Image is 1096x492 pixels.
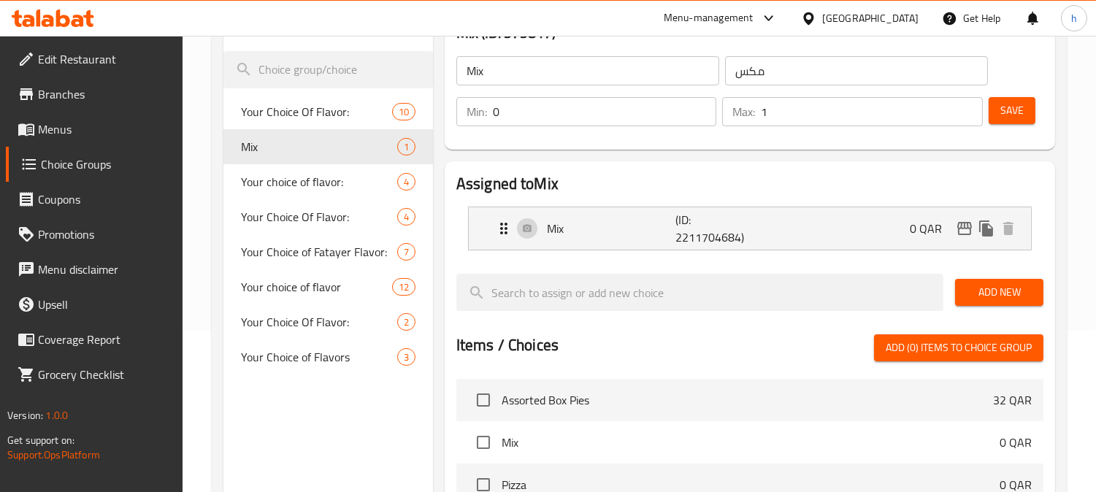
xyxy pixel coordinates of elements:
[241,173,397,191] span: Your choice of flavor:
[38,366,172,383] span: Grocery Checklist
[41,155,172,173] span: Choice Groups
[241,348,397,366] span: Your Choice of Flavors
[1000,101,1024,120] span: Save
[223,269,433,304] div: Your choice of flavor12
[38,331,172,348] span: Coverage Report
[241,313,397,331] span: Your Choice Of Flavor:
[1000,434,1032,451] p: 0 QAR
[398,315,415,329] span: 2
[393,105,415,119] span: 10
[502,391,993,409] span: Assorted Box Pies
[45,406,68,425] span: 1.0.0
[7,406,43,425] span: Version:
[1071,10,1077,26] span: h
[6,77,183,112] a: Branches
[223,51,433,88] input: search
[397,173,415,191] div: Choices
[223,234,433,269] div: Your Choice of Fatayer Flavor:7
[223,164,433,199] div: Your choice of flavor:4
[732,103,755,120] p: Max:
[38,50,172,68] span: Edit Restaurant
[954,218,976,239] button: edit
[241,278,391,296] span: Your choice of flavor
[392,278,415,296] div: Choices
[223,94,433,129] div: Your Choice Of Flavor:10
[223,129,433,164] div: Mix1
[6,217,183,252] a: Promotions
[6,287,183,322] a: Upsell
[456,201,1043,256] li: Expand
[910,220,954,237] p: 0 QAR
[6,112,183,147] a: Menus
[398,210,415,224] span: 4
[241,103,391,120] span: Your Choice Of Flavor:
[6,42,183,77] a: Edit Restaurant
[392,103,415,120] div: Choices
[223,304,433,339] div: Your Choice Of Flavor:2
[993,391,1032,409] p: 32 QAR
[393,280,415,294] span: 12
[456,21,1043,45] h3: Mix (ID: 979817)
[241,138,397,155] span: Mix
[6,182,183,217] a: Coupons
[997,218,1019,239] button: delete
[398,140,415,154] span: 1
[468,427,499,458] span: Select choice
[397,138,415,155] div: Choices
[38,120,172,138] span: Menus
[241,208,397,226] span: Your Choice Of Flavor:
[241,243,397,261] span: Your Choice of Fatayer Flavor:
[456,173,1043,195] h2: Assigned to Mix
[675,211,762,246] p: (ID: 2211704684)
[38,296,172,313] span: Upsell
[397,243,415,261] div: Choices
[886,339,1032,357] span: Add (0) items to choice group
[467,103,487,120] p: Min:
[397,208,415,226] div: Choices
[967,283,1032,301] span: Add New
[398,245,415,259] span: 7
[38,85,172,103] span: Branches
[6,147,183,182] a: Choice Groups
[547,220,675,237] p: Mix
[976,218,997,239] button: duplicate
[223,199,433,234] div: Your Choice Of Flavor:4
[456,334,559,356] h2: Items / Choices
[38,261,172,278] span: Menu disclaimer
[6,357,183,392] a: Grocery Checklist
[468,385,499,415] span: Select choice
[822,10,919,26] div: [GEOGRAPHIC_DATA]
[223,339,433,374] div: Your Choice of Flavors3
[6,322,183,357] a: Coverage Report
[397,313,415,331] div: Choices
[989,97,1035,124] button: Save
[955,279,1043,306] button: Add New
[502,434,1000,451] span: Mix
[38,226,172,243] span: Promotions
[664,9,754,27] div: Menu-management
[7,431,74,450] span: Get support on:
[874,334,1043,361] button: Add (0) items to choice group
[38,191,172,208] span: Coupons
[235,16,329,38] h2: Choice Groups
[456,274,943,311] input: search
[398,350,415,364] span: 3
[7,445,100,464] a: Support.OpsPlatform
[469,207,1031,250] div: Expand
[397,348,415,366] div: Choices
[6,252,183,287] a: Menu disclaimer
[398,175,415,189] span: 4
